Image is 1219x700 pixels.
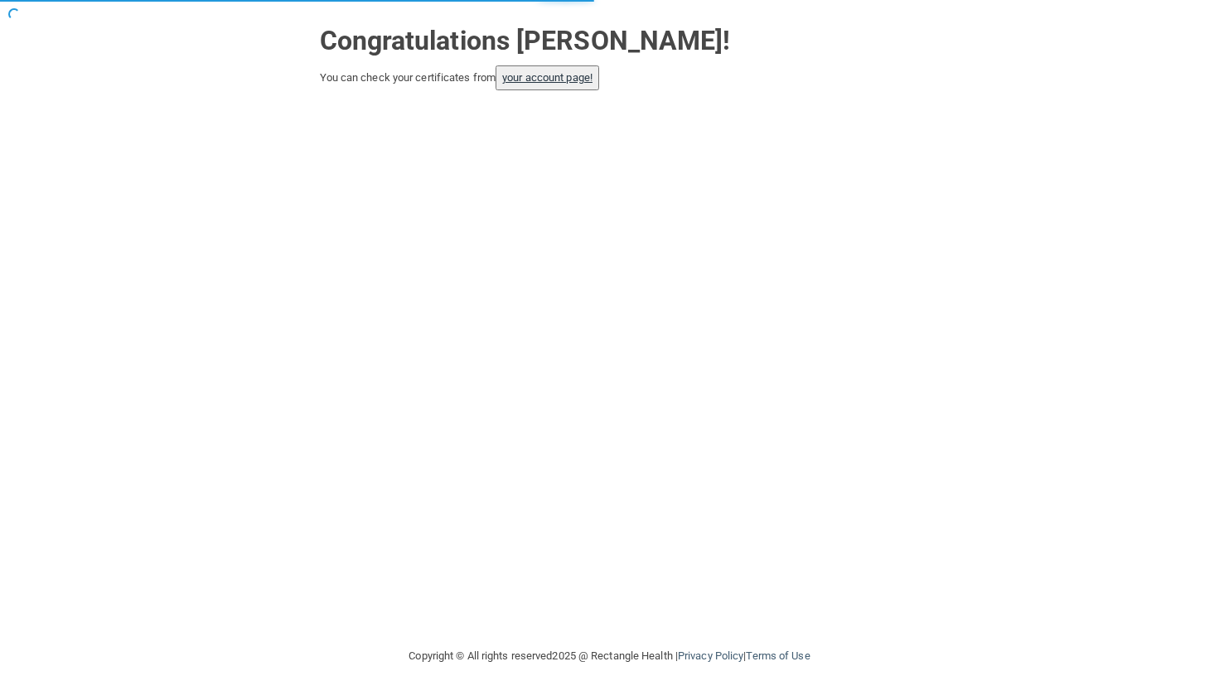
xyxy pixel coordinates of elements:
[320,25,731,56] strong: Congratulations [PERSON_NAME]!
[320,65,900,90] div: You can check your certificates from
[678,649,743,662] a: Privacy Policy
[746,649,810,662] a: Terms of Use
[496,65,599,90] button: your account page!
[502,71,593,84] a: your account page!
[307,630,912,683] div: Copyright © All rights reserved 2025 @ Rectangle Health | |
